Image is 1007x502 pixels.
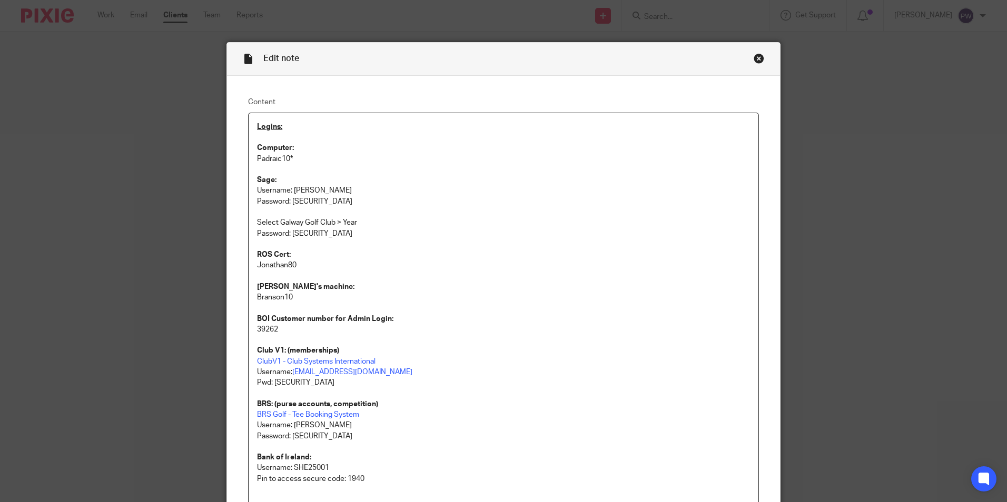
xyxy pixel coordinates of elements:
p: Password: [SECURITY_DATA] [257,196,750,207]
u: Logins: [257,123,282,130]
strong: BRS: (purse accounts, competition) [257,400,378,408]
span: Edit note [263,54,299,63]
p: Password: [SECURITY_DATA] [257,228,750,239]
p: Pwd: [SECURITY_DATA] [257,377,750,388]
p: 39262 [257,324,750,335]
strong: Computer: [257,144,294,152]
p: Branson10 [257,292,750,303]
p: Username: [PERSON_NAME] [257,420,750,430]
strong: Bank of Ireland: [257,454,311,461]
strong: ROS Cert: [257,251,291,258]
p: Select Galway Golf Club > Year [257,217,750,228]
p: Padraic10* [257,154,750,164]
p: Password: [SECURITY_DATA] [257,431,750,441]
p: Jonathan80 [257,260,750,270]
a: BRS Golf - Tee Booking System [257,411,359,418]
p: Username: [257,367,750,377]
a: [EMAIL_ADDRESS][DOMAIN_NAME] [292,368,412,376]
strong: Sage: [257,176,277,184]
strong: [PERSON_NAME]'s machine: [257,283,354,290]
div: Close this dialog window [754,53,764,64]
strong: Club V1: (memberships) [257,347,339,354]
p: Username: SHE25001 [257,463,750,473]
p: Pin to access secure code: 1940 [257,474,750,484]
strong: BOI Customer number for Admin Login: [257,315,393,323]
a: ClubV1 - Club Systems International [257,358,376,365]
p: Username: [PERSON_NAME] [257,185,750,196]
label: Content [248,97,759,107]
